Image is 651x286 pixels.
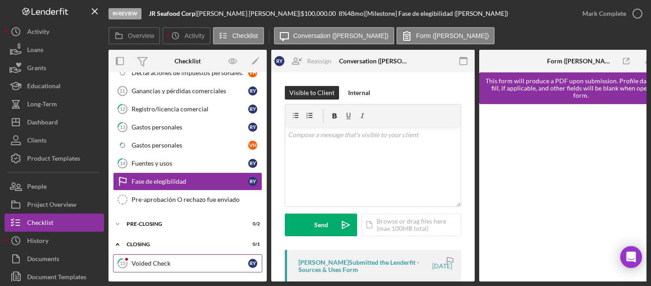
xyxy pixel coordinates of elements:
[307,52,331,70] div: Reassign
[248,123,257,132] div: R Y
[274,27,395,44] button: Conversation ([PERSON_NAME])
[27,195,76,216] div: Project Overview
[132,142,248,149] div: Gastos personales
[314,214,328,236] div: Send
[5,214,104,232] a: Checklist
[27,149,80,170] div: Product Templates
[132,105,248,113] div: Registro/licencia comercial
[248,177,257,186] div: R Y
[5,149,104,167] button: Product Templates
[113,118,262,136] a: 13Gastos personalesRY
[113,154,262,172] a: 14Fuentes y usosRY
[132,69,248,76] div: Declaraciones de impuestos personales.
[573,5,646,23] button: Mark Complete
[547,57,615,65] div: Form ([PERSON_NAME])
[184,32,204,39] label: Activity
[339,57,407,65] div: Conversation ([PERSON_NAME])
[248,159,257,168] div: R Y
[232,32,258,39] label: Checklist
[127,221,237,227] div: Pre-Closing
[113,82,262,100] a: 11Ganancias y pérdidas comercialesRY
[132,87,248,95] div: Ganancias y pérdidas comerciales
[396,27,495,44] button: Form ([PERSON_NAME])
[301,10,339,17] div: $100,000.00
[27,232,48,252] div: History
[363,10,508,17] div: | [Milestone] Fase de elegibilidad ([PERSON_NAME])
[128,32,154,39] label: Overview
[120,260,125,266] tspan: 15
[27,177,47,198] div: People
[149,10,195,17] b: JR Seafood Corp
[119,88,125,94] tspan: 11
[432,262,452,270] time: 2025-08-15 16:21
[132,178,248,185] div: Fase de elegibilidad
[197,10,301,17] div: [PERSON_NAME] [PERSON_NAME] |
[582,5,626,23] div: Mark Complete
[248,141,257,150] div: V H
[27,250,59,270] div: Documents
[244,221,260,227] div: 0 / 2
[108,8,142,19] div: In Review
[27,214,53,234] div: Checklist
[5,268,104,286] button: Document Templates
[339,10,347,17] div: 8 %
[248,86,257,95] div: R Y
[289,86,335,100] div: Visible to Client
[270,52,340,70] button: RYReassign
[127,242,237,247] div: Closing
[5,177,104,195] button: People
[132,124,248,131] div: Gastos personales
[285,86,339,100] button: Visible to Client
[113,100,262,118] a: 12Registro/licencia comercialRY
[347,10,363,17] div: 48 mo
[244,242,260,247] div: 0 / 1
[416,32,489,39] label: Form ([PERSON_NAME])
[113,172,262,191] a: Fase de elegibilidadRY
[132,160,248,167] div: Fuentes y usos
[285,214,357,236] button: Send
[162,27,210,44] button: Activity
[113,136,262,154] a: Gastos personalesVH
[5,195,104,214] button: Project Overview
[298,259,431,273] div: [PERSON_NAME] Submitted the Lenderfit - Sources & Uses Form
[120,160,126,166] tspan: 14
[5,250,104,268] button: Documents
[213,27,264,44] button: Checklist
[108,27,160,44] button: Overview
[120,106,125,112] tspan: 12
[293,32,389,39] label: Conversation ([PERSON_NAME])
[120,124,125,130] tspan: 13
[149,10,197,17] div: |
[113,191,262,209] a: Pre-aprobación O rechazo fue enviado
[113,64,262,82] a: Declaraciones de impuestos personales.VH
[5,232,104,250] button: History
[344,86,375,100] button: Internal
[175,57,201,65] div: Checklist
[348,86,370,100] div: Internal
